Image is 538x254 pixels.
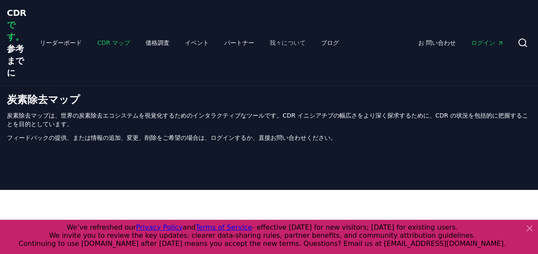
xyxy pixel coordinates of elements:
[411,35,463,50] a: お 問い合わせ
[263,35,312,50] a: 我々について
[33,35,89,50] a: リーダーボード
[471,39,495,46] font: ログイン
[7,133,531,142] p: フィードバックの提供、または情報の追加、変更、削除をご希望の場合は、ログインするか、直接お問い合わせください。
[7,111,531,128] p: 炭素除去マップは、世界の炭素除去エコシステムを視覚化するためのインタラクティブなツールです。CDR イニシアチブの幅広さをより深く探求するために、CDR の状況を包括的に把握することを目的として...
[314,35,346,50] a: ブログ
[178,35,216,50] a: イベント
[7,20,24,42] span: です。
[7,92,531,106] h1: 炭素除去マップ
[7,7,26,79] a: CDRです。参考までに
[139,35,176,50] a: 価格調査
[7,8,26,78] span: CDR 参考までに
[90,35,137,50] a: CDR マップ
[464,35,511,50] a: ログイン
[33,35,346,50] nav: メイン
[411,35,511,50] nav: メイン
[217,35,261,50] a: パートナー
